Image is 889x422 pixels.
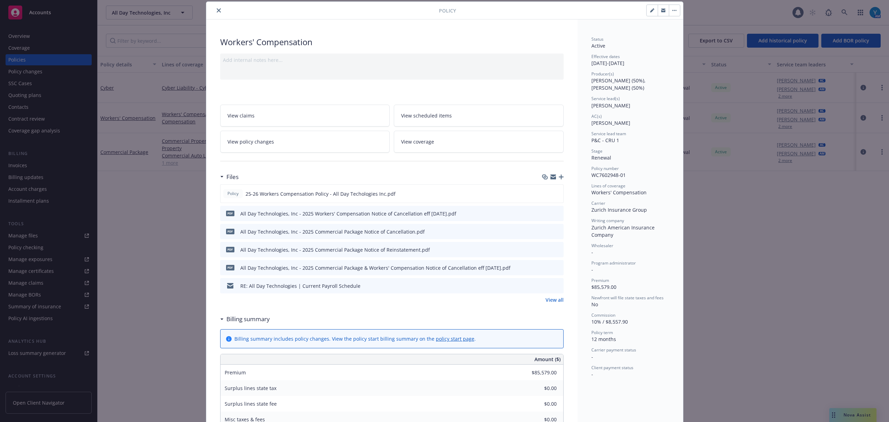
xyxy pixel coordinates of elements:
[591,347,636,353] span: Carrier payment status
[220,131,390,153] a: View policy changes
[591,102,630,109] span: [PERSON_NAME]
[591,71,614,77] span: Producer(s)
[591,131,626,137] span: Service lead team
[234,335,476,342] div: Billing summary includes policy changes. View the policy start billing summary on the .
[225,369,246,376] span: Premium
[534,356,560,363] span: Amount ($)
[591,365,633,371] span: Client payment status
[226,190,240,197] span: Policy
[240,228,425,235] div: All Day Technologies, Inc - 2025 Commercial Package Notice of Cancellation.pdf
[591,77,647,91] span: [PERSON_NAME] (50%), [PERSON_NAME] (50%)
[546,296,564,303] a: View all
[591,336,616,342] span: 12 months
[543,228,549,235] button: download file
[591,113,602,119] span: AC(s)
[215,6,223,15] button: close
[436,335,474,342] a: policy start page
[591,318,628,325] span: 10% / $8,557.90
[401,138,434,145] span: View coverage
[591,354,593,360] span: -
[591,284,616,290] span: $85,579.00
[554,190,560,197] button: preview file
[543,282,549,290] button: download file
[591,277,609,283] span: Premium
[223,56,561,64] div: Add internal notes here...
[543,264,549,271] button: download file
[591,206,647,213] span: Zurich Insurance Group
[591,36,604,42] span: Status
[555,228,561,235] button: preview file
[591,200,605,206] span: Carrier
[227,112,255,119] span: View claims
[226,265,234,270] span: pdf
[555,264,561,271] button: preview file
[220,172,239,181] div: Files
[591,54,620,59] span: Effective dates
[591,137,619,144] span: P&C - CRU 1
[227,138,274,145] span: View policy changes
[591,224,656,238] span: Zurich American Insurance Company
[225,400,277,407] span: Surplus lines state fee
[240,264,510,271] div: All Day Technologies, Inc - 2025 Commercial Package & Workers' Compensation Notice of Cancellatio...
[394,131,564,153] a: View coverage
[591,183,625,189] span: Lines of coverage
[543,210,549,217] button: download file
[591,154,611,161] span: Renewal
[394,105,564,127] a: View scheduled items
[516,383,561,393] input: 0.00
[240,210,456,217] div: All Day Technologies, Inc - 2025 Workers' Compensation Notice of Cancellation eff [DATE].pdf
[591,301,598,308] span: No
[591,165,619,171] span: Policy number
[226,211,234,216] span: pdf
[591,96,620,102] span: Service lead(s)
[591,54,669,67] div: [DATE] - [DATE]
[246,190,396,197] span: 25-26 Workers Compensation Policy - All Day Techologies Inc.pdf
[591,330,613,335] span: Policy term
[226,247,234,252] span: pdf
[591,189,669,196] div: Workers' Compensation
[591,249,593,255] span: -
[591,243,613,249] span: Wholesaler
[240,246,430,253] div: All Day Technologies, Inc - 2025 Commercial Package Notice of Reinstatement.pdf
[591,120,630,126] span: [PERSON_NAME]
[543,246,549,253] button: download file
[591,172,626,178] span: WC7602948-01
[220,105,390,127] a: View claims
[555,210,561,217] button: preview file
[591,148,603,154] span: Stage
[516,399,561,409] input: 0.00
[591,295,664,301] span: Newfront will file state taxes and fees
[591,266,593,273] span: -
[226,172,239,181] h3: Files
[226,315,270,324] h3: Billing summary
[439,7,456,14] span: Policy
[240,282,360,290] div: RE: All Day Technologies | Current Payroll Schedule
[591,218,624,224] span: Writing company
[516,367,561,378] input: 0.00
[591,42,605,49] span: Active
[555,246,561,253] button: preview file
[543,190,549,197] button: download file
[220,36,564,48] div: Workers' Compensation
[225,385,276,391] span: Surplus lines state tax
[591,260,636,266] span: Program administrator
[401,112,452,119] span: View scheduled items
[555,282,561,290] button: preview file
[226,229,234,234] span: pdf
[220,315,270,324] div: Billing summary
[591,371,593,378] span: -
[591,312,615,318] span: Commission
